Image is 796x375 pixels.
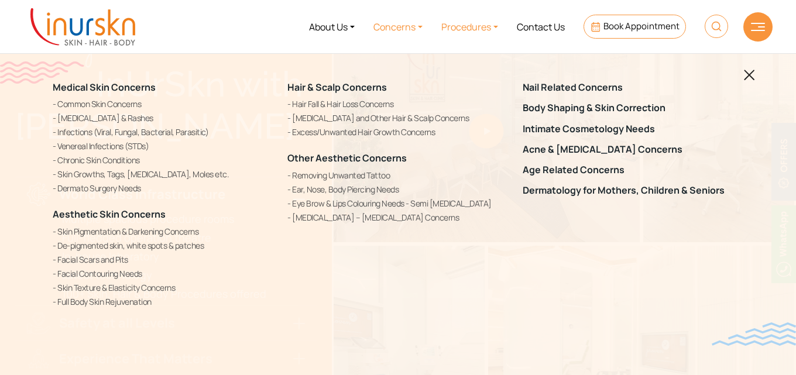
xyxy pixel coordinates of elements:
a: Eye Brow & Lips Colouring Needs - Semi [MEDICAL_DATA] [287,197,508,209]
img: HeaderSearch [705,15,728,38]
a: Hair & Scalp Concerns [287,81,387,94]
a: About Us [300,5,364,49]
a: Procedures [432,5,507,49]
a: Dermato Surgery Needs [53,182,273,194]
a: Aesthetic Skin Concerns [53,208,166,221]
img: hamLine.svg [751,23,765,31]
img: inurskn-logo [30,8,135,46]
a: Book Appointment [584,15,686,39]
span: Book Appointment [603,20,680,32]
a: Infections (Viral, Fungal, Bacterial, Parasitic) [53,126,273,138]
a: Acne & [MEDICAL_DATA] Concerns [523,144,743,155]
a: Common Skin Concerns [53,98,273,110]
a: Medical Skin Concerns [53,81,156,94]
a: Removing Unwanted Tattoo [287,168,508,181]
a: [MEDICAL_DATA] & Rashes [53,112,273,124]
a: Intimate Cosmetology Needs [523,123,743,134]
a: Excess/Unwanted Hair Growth Concerns [287,126,508,138]
a: Nail Related Concerns [523,82,743,93]
a: Full Body Skin Rejuvenation [53,295,273,307]
img: bluewave [712,322,796,346]
a: Facial Scars and Pits [53,253,273,265]
a: Facial Contouring Needs [53,267,273,279]
a: Concerns [364,5,432,49]
a: Hair Fall & Hair Loss Concerns [287,98,508,110]
a: Skin Growths, Tags, [MEDICAL_DATA], Moles etc. [53,168,273,180]
a: Venereal Infections (STDs) [53,140,273,152]
a: Skin Pigmentation & Darkening Concerns [53,225,273,237]
img: blackclosed [744,70,755,81]
a: Other Aesthetic Concerns [287,152,407,164]
a: De-pigmented skin, white spots & patches [53,239,273,251]
a: Body Shaping & Skin Correction [523,102,743,113]
a: Skin Texture & Elasticity Concerns [53,281,273,293]
a: [MEDICAL_DATA] – [MEDICAL_DATA] Concerns [287,211,508,223]
a: Contact Us [507,5,574,49]
a: Chronic Skin Conditions [53,154,273,166]
a: Age Related Concerns [523,164,743,176]
a: [MEDICAL_DATA] and Other Hair & Scalp Concerns [287,112,508,124]
a: Dermatology for Mothers, Children & Seniors [523,185,743,196]
a: Ear, Nose, Body Piercing Needs [287,183,508,195]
